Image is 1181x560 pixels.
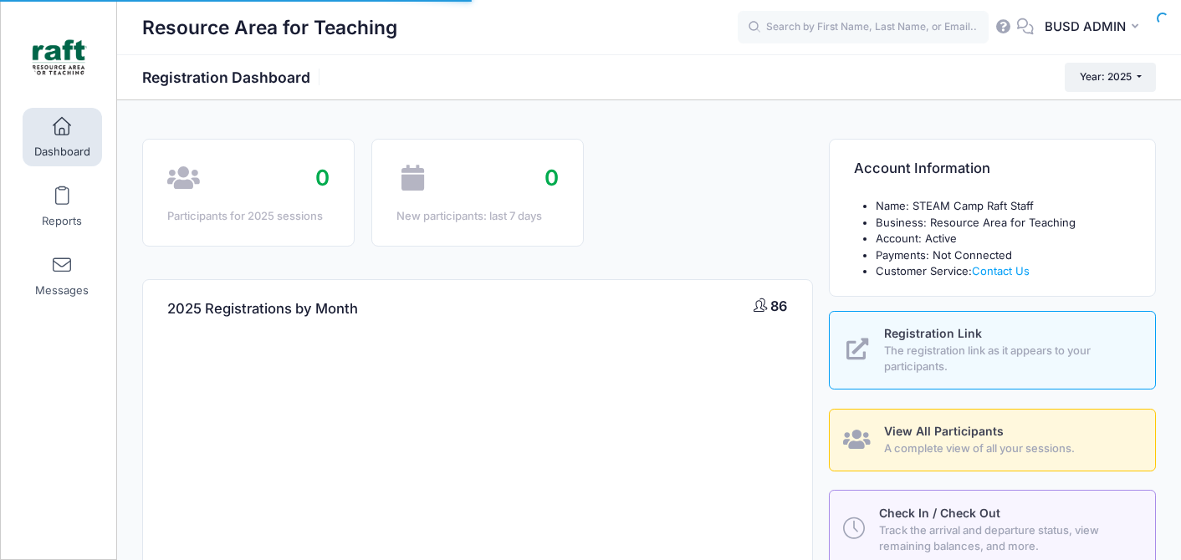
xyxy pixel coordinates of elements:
a: Messages [23,247,102,305]
h4: Account Information [854,145,990,193]
a: Dashboard [23,108,102,166]
span: 86 [770,298,787,314]
h1: Resource Area for Teaching [142,8,397,47]
h1: Registration Dashboard [142,69,325,86]
span: Check In / Check Out [879,506,1000,520]
li: Name: STEAM Camp Raft Staff [876,198,1131,215]
li: Account: Active [876,231,1131,247]
span: Registration Link [884,326,982,340]
span: Track the arrival and departure status, view remaining balances, and more. [879,522,1137,555]
span: Year: 2025 [1080,70,1132,83]
a: Contact Us [972,264,1030,277]
img: Resource Area for Teaching [28,26,91,89]
div: New participants: last 7 days [396,208,559,225]
span: 0 [315,165,330,191]
button: BUSD ADMIN [1034,8,1156,47]
li: Business: Resource Area for Teaching [876,215,1131,232]
span: A complete view of all your sessions. [884,440,1136,457]
a: Registration Link The registration link as it appears to your participants. [829,311,1156,389]
span: Messages [35,283,89,298]
span: The registration link as it appears to your participants. [884,343,1136,375]
a: View All Participants A complete view of all your sessions. [829,409,1156,471]
input: Search by First Name, Last Name, or Email... [738,11,989,44]
span: View All Participants [884,424,1004,438]
span: BUSD ADMIN [1045,18,1126,36]
span: Reports [42,214,82,228]
div: Participants for 2025 sessions [167,208,330,225]
a: Resource Area for Teaching [1,18,118,97]
h4: 2025 Registrations by Month [167,286,358,333]
li: Customer Service: [876,263,1131,280]
li: Payments: Not Connected [876,247,1131,264]
span: Dashboard [34,145,90,159]
a: Reports [23,177,102,236]
button: Year: 2025 [1065,63,1156,91]
span: 0 [544,165,559,191]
